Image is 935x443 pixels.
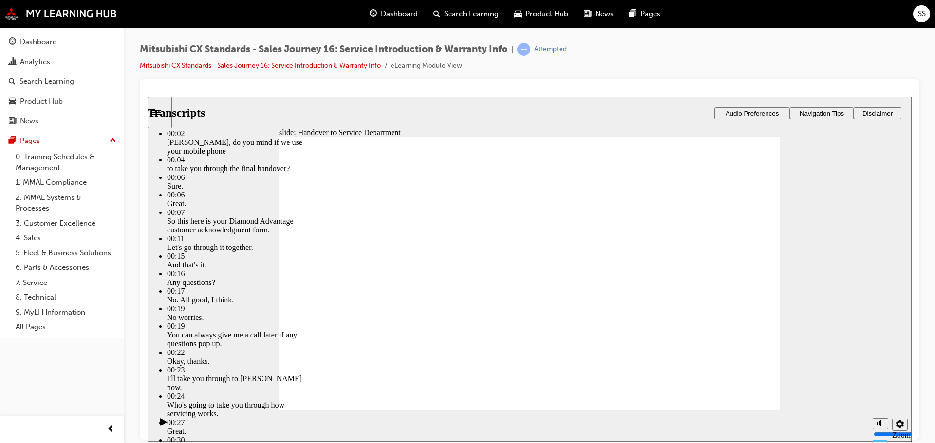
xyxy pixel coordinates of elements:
[12,190,120,216] a: 2. MMAL Systems & Processes
[913,5,930,22] button: SS
[19,321,156,330] div: 00:27
[511,44,513,55] span: |
[20,56,50,68] div: Analytics
[12,275,120,290] a: 7. Service
[4,72,120,90] a: Search Learning
[444,8,499,19] span: Search Learning
[362,4,426,24] a: guage-iconDashboard
[4,92,120,110] a: Product Hub
[12,260,120,275] a: 6. Parts & Accessories
[514,8,522,20] span: car-icon
[20,36,57,48] div: Dashboard
[140,61,381,70] a: Mitsubishi CX Standards - Sales Journey 16: Service Introduction & Warranty Info
[20,96,63,107] div: Product Hub
[595,8,614,19] span: News
[640,8,660,19] span: Pages
[12,319,120,335] a: All Pages
[9,58,16,67] span: chart-icon
[525,8,568,19] span: Product Hub
[140,44,507,55] span: Mitsubishi CX Standards - Sales Journey 16: Service Introduction & Warranty Info
[20,135,40,146] div: Pages
[534,45,567,54] div: Attempted
[629,8,636,20] span: pages-icon
[4,112,120,130] a: News
[621,4,668,24] a: pages-iconPages
[370,8,377,20] span: guage-icon
[20,115,38,126] div: News
[9,77,16,86] span: search-icon
[19,76,74,87] div: Search Learning
[107,424,114,436] span: prev-icon
[4,33,120,51] a: Dashboard
[4,31,120,132] button: DashboardAnalyticsSearch LearningProduct HubNews
[19,330,156,339] div: Great.
[381,8,418,19] span: Dashboard
[110,134,116,147] span: up-icon
[584,8,591,20] span: news-icon
[506,4,576,24] a: car-iconProduct Hub
[517,43,530,56] span: learningRecordVerb_ATTEMPT-icon
[5,7,117,20] img: mmal
[4,53,120,71] a: Analytics
[4,132,120,150] button: Pages
[12,246,120,261] a: 5. Fleet & Business Solutions
[12,305,120,320] a: 9. MyLH Information
[391,60,462,71] li: eLearning Module View
[433,8,440,20] span: search-icon
[9,117,16,125] span: news-icon
[9,97,16,106] span: car-icon
[12,149,120,175] a: 0. Training Schedules & Management
[12,230,120,246] a: 4. Sales
[12,175,120,190] a: 1. MMAL Compliance
[12,216,120,231] a: 3. Customer Excellence
[19,339,156,348] div: 00:30
[426,4,506,24] a: search-iconSearch Learning
[576,4,621,24] a: news-iconNews
[9,137,16,145] span: pages-icon
[9,38,16,47] span: guage-icon
[918,8,926,19] span: SS
[12,290,120,305] a: 8. Technical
